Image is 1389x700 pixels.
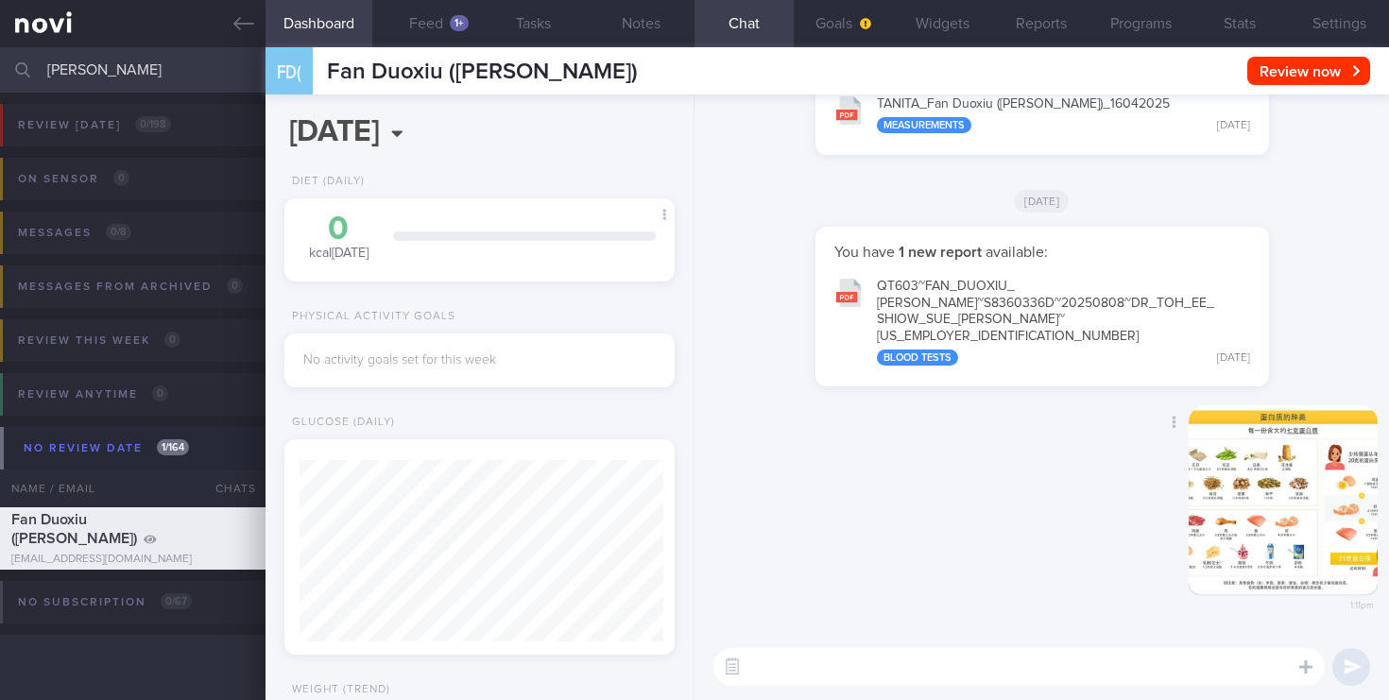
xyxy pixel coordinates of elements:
div: Glucose (Daily) [284,416,395,430]
span: 0 [164,332,180,348]
div: 0 [303,213,374,246]
div: Messages [13,220,136,246]
div: Review [DATE] [13,112,176,138]
span: Fan Duoxiu ([PERSON_NAME]) [11,512,137,546]
strong: 1 new report [895,245,986,260]
div: TANITA_ Fan Duoxiu ([PERSON_NAME])_ 16042025 [877,96,1250,134]
img: Photo by Sue-Anne [1189,405,1378,594]
span: 0 [227,278,243,294]
div: No review date [19,435,194,461]
span: 0 / 8 [106,224,131,240]
div: [DATE] [1217,351,1250,366]
div: No subscription [13,589,197,615]
div: [EMAIL_ADDRESS][DOMAIN_NAME] [11,553,254,567]
div: Measurements [877,118,971,134]
span: 1:11pm [1350,594,1374,612]
div: Review anytime [13,382,173,407]
div: Messages from Archived [13,274,248,299]
div: On sensor [13,166,134,192]
span: Fan Duoxiu ([PERSON_NAME]) [327,60,638,83]
div: [DATE] [1217,120,1250,134]
span: 0 [113,170,129,186]
div: Weight (Trend) [284,683,390,697]
div: FD( [261,36,317,109]
p: You have available: [834,243,1250,262]
button: Review now [1247,57,1370,85]
div: kcal [DATE] [303,213,374,263]
span: 0 / 198 [135,116,171,132]
button: QT603~FAN_DUOXIU_[PERSON_NAME]~S8360336D~20250808~DR_TOH_EE_SHIOW_SUE_[PERSON_NAME]~[US_EMPLOYER_... [825,266,1260,375]
div: Blood Tests [877,350,958,366]
span: [DATE] [1015,190,1069,213]
button: TANITA_Fan Duoxiu ([PERSON_NAME])_16042025 Measurements [DATE] [825,84,1260,144]
span: 0 / 67 [161,593,192,609]
div: Diet (Daily) [284,175,365,189]
div: QT603~FAN_ DUOXIU_ [PERSON_NAME]~S8360336D~20250808~DR_ TOH_ EE_ SHIOW_ SUE_ [PERSON_NAME]~[US_EM... [877,279,1250,366]
div: Review this week [13,328,185,353]
span: 0 [152,385,168,401]
div: Physical Activity Goals [284,310,455,324]
span: 1 / 164 [157,439,189,455]
div: Chats [190,470,266,507]
div: 1+ [450,15,469,31]
div: No activity goals set for this week [303,352,656,369]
